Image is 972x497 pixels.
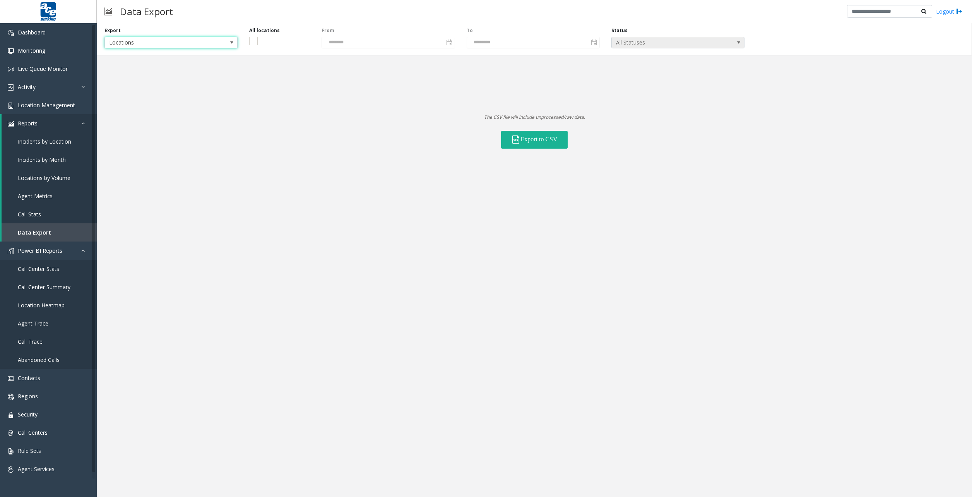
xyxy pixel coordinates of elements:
img: 'icon' [8,430,14,436]
span: Agent Metrics [18,192,53,200]
span: Call Center Stats [18,265,59,272]
img: 'icon' [8,448,14,454]
img: logout [956,7,962,15]
label: To [467,27,473,34]
span: Abandoned Calls [18,356,60,363]
span: Contacts [18,374,40,382]
span: Incidents by Location [18,138,71,145]
span: Power BI Reports [18,247,62,254]
span: Call Stats [18,211,41,218]
span: Agent Services [18,465,55,473]
span: Monitoring [18,47,45,54]
img: 'icon' [8,84,14,91]
img: 'icon' [8,466,14,473]
img: 'icon' [8,30,14,36]
img: 'icon' [8,121,14,127]
span: Agent Trace [18,320,48,327]
span: Data Export [18,229,51,236]
label: All locations [249,27,310,34]
a: Reports [2,114,97,132]
span: Call Trace [18,338,43,345]
img: 'icon' [8,48,14,54]
span: Activity [18,83,36,91]
span: Incidents by Month [18,156,66,163]
label: Status [611,27,628,34]
span: Locations [105,37,211,48]
a: Data Export [2,223,97,242]
span: Locations by Volume [18,174,70,182]
span: Call Center Summary [18,283,70,291]
img: 'icon' [8,412,14,418]
a: Agent Metrics [2,187,97,205]
a: Logout [936,7,962,15]
h3: Data Export [116,2,177,21]
img: 'icon' [8,375,14,382]
button: Export to CSV [501,131,568,149]
span: Reports [18,120,38,127]
span: Call Centers [18,429,48,436]
img: 'icon' [8,66,14,72]
span: Toggle calendar [589,37,599,48]
span: Rule Sets [18,447,41,454]
span: Dashboard [18,29,46,36]
img: 'icon' [8,394,14,400]
span: Location Management [18,101,75,109]
span: Security [18,411,38,418]
a: Locations by Volume [2,169,97,187]
label: From [322,27,334,34]
a: Call Stats [2,205,97,223]
span: Location Heatmap [18,302,65,309]
img: 'icon' [8,248,14,254]
a: Incidents by Location [2,132,97,151]
img: pageIcon [104,2,112,21]
a: Incidents by Month [2,151,97,169]
img: 'icon' [8,103,14,109]
span: Toggle calendar [444,37,455,48]
span: All Statuses [612,37,718,48]
span: Live Queue Monitor [18,65,68,72]
label: Export [104,27,121,34]
span: Regions [18,392,38,400]
p: The CSV file will include unprocessed/raw data. [97,113,972,121]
